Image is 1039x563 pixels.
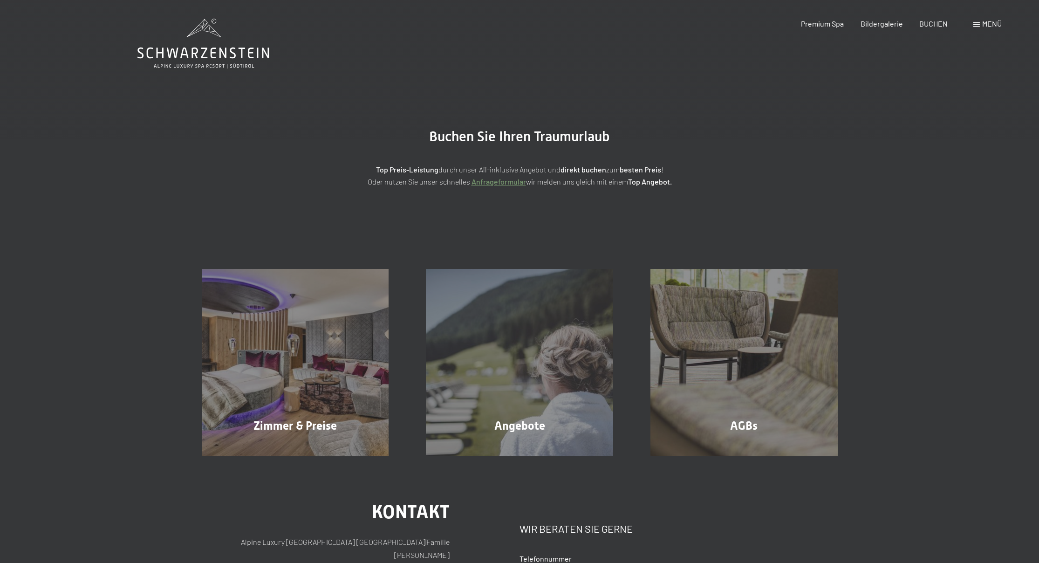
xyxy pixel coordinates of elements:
[730,419,758,433] span: AGBs
[287,164,752,187] p: durch unser All-inklusive Angebot und zum ! Oder nutzen Sie unser schnelles wir melden uns gleich...
[429,128,610,144] span: Buchen Sie Ihren Traumurlaub
[494,419,545,433] span: Angebote
[861,19,903,28] a: Bildergalerie
[801,19,844,28] a: Premium Spa
[919,19,948,28] a: BUCHEN
[472,177,526,186] a: Anfrageformular
[620,165,661,174] strong: besten Preis
[561,165,606,174] strong: direkt buchen
[183,269,408,456] a: Buchung Zimmer & Preise
[519,522,633,535] span: Wir beraten Sie gerne
[519,554,572,563] span: Telefonnummer
[982,19,1002,28] span: Menü
[632,269,856,456] a: Buchung AGBs
[372,501,450,523] span: Kontakt
[628,177,672,186] strong: Top Angebot.
[407,269,632,456] a: Buchung Angebote
[376,165,438,174] strong: Top Preis-Leistung
[253,419,337,433] span: Zimmer & Preise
